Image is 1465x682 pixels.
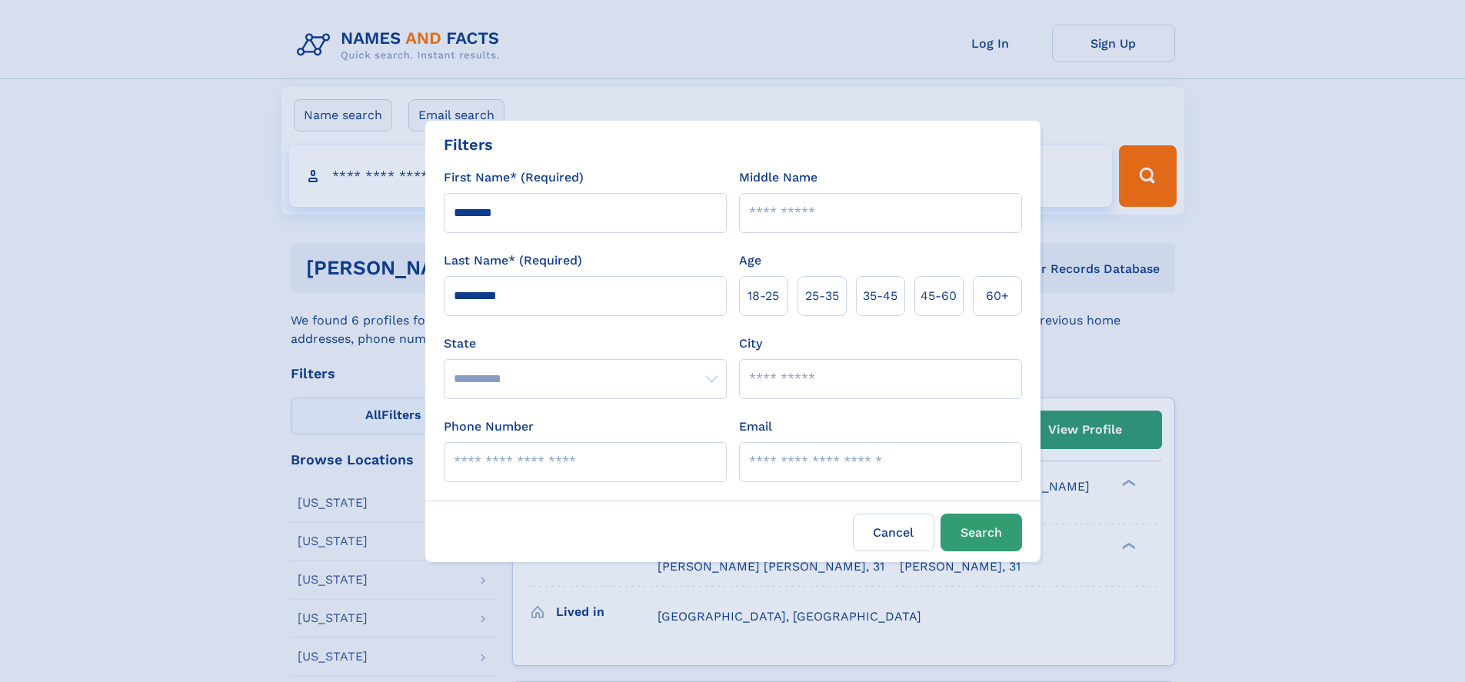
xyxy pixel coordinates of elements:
[739,334,762,353] label: City
[853,514,934,551] label: Cancel
[805,287,839,305] span: 25‑35
[444,418,534,436] label: Phone Number
[863,287,897,305] span: 35‑45
[739,418,772,436] label: Email
[739,251,761,270] label: Age
[986,287,1009,305] span: 60+
[444,133,493,156] div: Filters
[444,251,582,270] label: Last Name* (Required)
[941,514,1022,551] button: Search
[747,287,779,305] span: 18‑25
[444,334,727,353] label: State
[444,168,584,187] label: First Name* (Required)
[739,168,817,187] label: Middle Name
[921,287,957,305] span: 45‑60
